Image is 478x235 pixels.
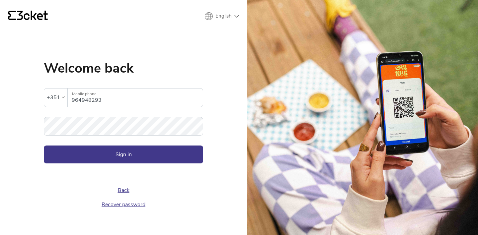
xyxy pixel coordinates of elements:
h1: Welcome back [44,62,203,75]
a: Back [118,187,129,194]
label: Mobile phone [68,88,203,99]
a: {' '} [8,11,48,22]
input: Mobile phone [72,88,203,107]
g: {' '} [8,11,16,20]
div: +351 [47,92,60,102]
button: Sign in [44,146,203,163]
label: Password [44,117,203,128]
a: Recover password [102,201,145,208]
